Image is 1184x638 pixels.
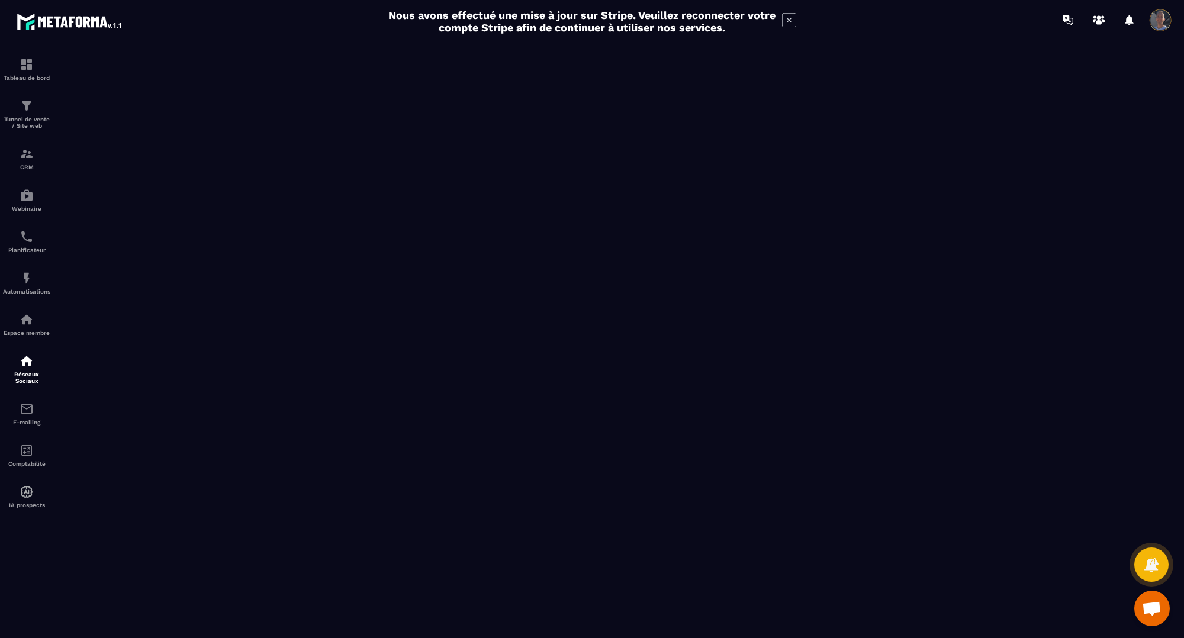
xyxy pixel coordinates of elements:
p: Webinaire [3,205,50,212]
h2: Nous avons effectué une mise à jour sur Stripe. Veuillez reconnecter votre compte Stripe afin de ... [388,9,776,34]
p: Tableau de bord [3,75,50,81]
a: Ouvrir le chat [1134,591,1170,626]
a: schedulerschedulerPlanificateur [3,221,50,262]
a: formationformationCRM [3,138,50,179]
a: formationformationTunnel de vente / Site web [3,90,50,138]
img: accountant [20,443,34,457]
a: emailemailE-mailing [3,393,50,434]
p: CRM [3,164,50,170]
a: social-networksocial-networkRéseaux Sociaux [3,345,50,393]
a: accountantaccountantComptabilité [3,434,50,476]
p: Comptabilité [3,460,50,467]
img: automations [20,312,34,327]
img: automations [20,271,34,285]
a: automationsautomationsEspace membre [3,304,50,345]
img: scheduler [20,230,34,244]
img: social-network [20,354,34,368]
img: formation [20,57,34,72]
p: Réseaux Sociaux [3,371,50,384]
img: automations [20,188,34,202]
p: E-mailing [3,419,50,426]
p: IA prospects [3,502,50,508]
img: logo [17,11,123,32]
a: formationformationTableau de bord [3,49,50,90]
a: automationsautomationsAutomatisations [3,262,50,304]
img: formation [20,99,34,113]
p: Espace membre [3,330,50,336]
img: formation [20,147,34,161]
img: email [20,402,34,416]
p: Tunnel de vente / Site web [3,116,50,129]
img: automations [20,485,34,499]
p: Planificateur [3,247,50,253]
p: Automatisations [3,288,50,295]
a: automationsautomationsWebinaire [3,179,50,221]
